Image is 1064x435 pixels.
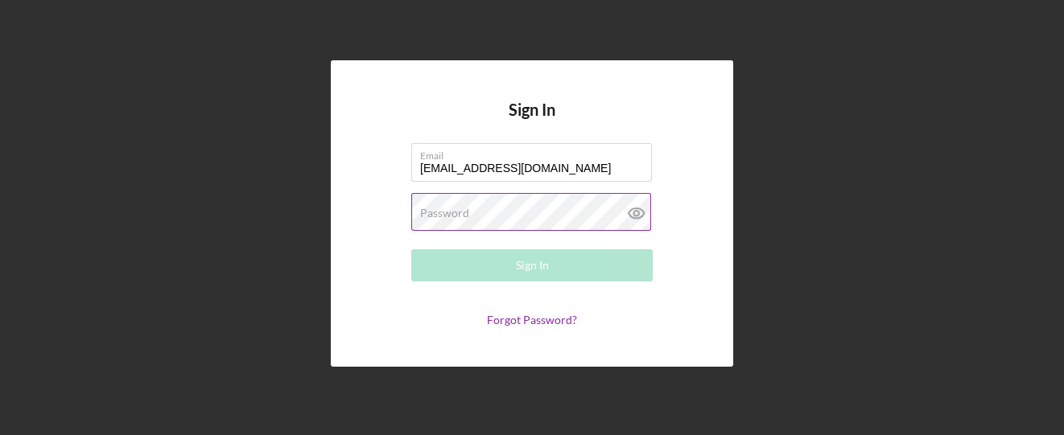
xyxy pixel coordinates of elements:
h4: Sign In [509,101,555,143]
label: Password [420,207,469,220]
button: Sign In [411,249,653,281]
a: Forgot Password? [487,313,577,326]
div: Sign In [516,249,549,281]
label: Email [420,144,652,162]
